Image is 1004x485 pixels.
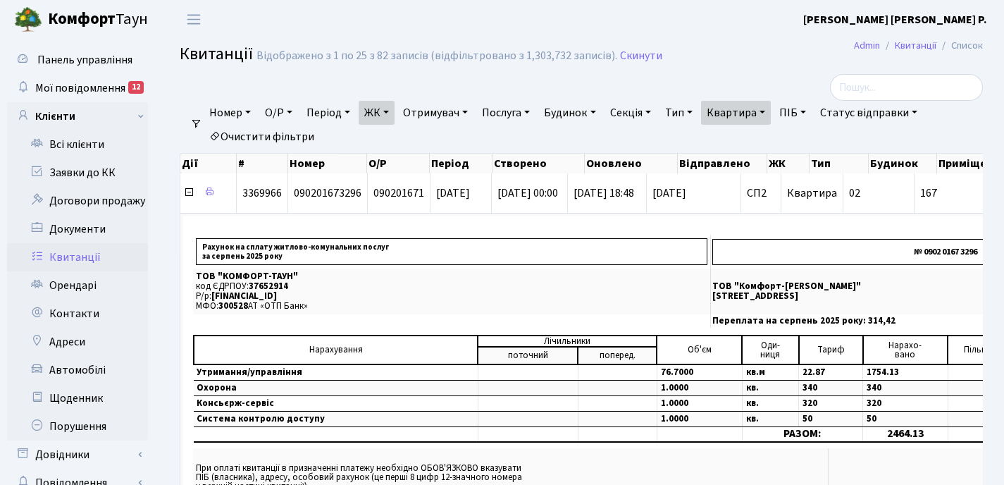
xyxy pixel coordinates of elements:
[863,427,948,442] td: 2464.13
[774,101,812,125] a: ПІБ
[657,381,742,396] td: 1.0000
[787,185,837,201] span: Квартира
[742,396,798,412] td: кв.
[237,154,288,173] th: #
[895,38,936,53] a: Квитанції
[678,154,768,173] th: Відправлено
[7,384,148,412] a: Щоденник
[7,102,148,130] a: Клієнти
[294,185,361,201] span: 090201673296
[585,154,678,173] th: Оновлено
[196,292,707,301] p: Р/р:
[742,364,798,381] td: кв.м
[7,74,148,102] a: Мої повідомлення12
[478,347,578,364] td: поточний
[249,280,288,293] span: 37652914
[803,12,987,27] b: [PERSON_NAME] [PERSON_NAME] Р.
[652,188,735,199] span: [DATE]
[863,396,948,412] td: 320
[863,412,948,427] td: 50
[7,187,148,215] a: Договори продажу
[936,38,983,54] li: Список
[492,154,585,173] th: Створено
[810,154,869,173] th: Тип
[863,364,948,381] td: 1754.13
[367,154,430,173] th: О/Р
[436,185,470,201] span: [DATE]
[14,6,42,34] img: logo.png
[35,80,125,96] span: Мої повідомлення
[373,185,424,201] span: 090201671
[833,31,1004,61] nav: breadcrumb
[7,46,148,74] a: Панель управління
[578,347,657,364] td: поперед.
[657,364,742,381] td: 76.7000
[701,101,771,125] a: Квартира
[176,8,211,31] button: Переключити навігацію
[359,101,395,125] a: ЖК
[799,396,863,412] td: 320
[849,185,860,201] span: 02
[747,188,775,199] span: СП2
[204,101,256,125] a: Номер
[538,101,601,125] a: Будинок
[196,282,707,291] p: код ЄДРПОУ:
[620,49,662,63] a: Скинути
[430,154,492,173] th: Період
[48,8,148,32] span: Таун
[920,188,1000,199] span: 167
[659,101,698,125] a: Тип
[194,336,478,364] td: Нарахування
[803,11,987,28] a: [PERSON_NAME] [PERSON_NAME] Р.
[742,336,798,364] td: Оди- ниця
[194,364,478,381] td: Утримання/управління
[605,101,657,125] a: Секція
[7,412,148,441] a: Порушення
[799,381,863,396] td: 340
[7,243,148,271] a: Квитанції
[7,271,148,300] a: Орендарі
[799,364,863,381] td: 22.87
[830,74,983,101] input: Пошук...
[863,381,948,396] td: 340
[196,272,707,281] p: ТОВ "КОМФОРТ-ТАУН"
[211,290,277,302] span: [FINANCIAL_ID]
[657,396,742,412] td: 1.0000
[180,154,237,173] th: Дії
[7,300,148,328] a: Контакти
[7,441,148,469] a: Довідники
[180,42,253,66] span: Квитанції
[497,185,558,201] span: [DATE] 00:00
[476,101,535,125] a: Послуга
[478,336,657,347] td: Лічильники
[657,336,742,364] td: Об'єм
[863,336,948,364] td: Нарахо- вано
[742,427,863,442] td: РАЗОМ:
[657,412,742,427] td: 1.0000
[204,125,320,149] a: Очистити фільтри
[194,412,478,427] td: Система контролю доступу
[288,154,367,173] th: Номер
[799,336,863,364] td: Тариф
[799,412,863,427] td: 50
[301,101,356,125] a: Період
[242,185,282,201] span: 3369966
[7,130,148,159] a: Всі клієнти
[259,101,298,125] a: О/Р
[574,185,634,201] span: [DATE] 18:48
[397,101,473,125] a: Отримувач
[194,381,478,396] td: Охорона
[196,302,707,311] p: МФО: АТ «ОТП Банк»
[194,396,478,412] td: Консьєрж-сервіс
[854,38,880,53] a: Admin
[814,101,923,125] a: Статус відправки
[48,8,116,30] b: Комфорт
[128,81,144,94] div: 12
[7,159,148,187] a: Заявки до КК
[218,300,248,312] span: 300528
[256,49,617,63] div: Відображено з 1 по 25 з 82 записів (відфільтровано з 1,303,732 записів).
[196,238,707,265] p: Рахунок на сплату житлово-комунальних послуг за серпень 2025 року
[869,154,936,173] th: Будинок
[767,154,809,173] th: ЖК
[37,52,132,68] span: Панель управління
